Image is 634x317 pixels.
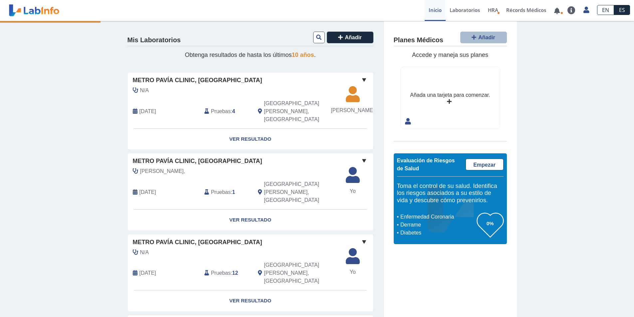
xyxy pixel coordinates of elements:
[211,188,231,196] span: Pruebas
[410,91,490,99] div: Añada una tarjeta para comenzar.
[264,261,337,285] span: San Juan, PR
[597,5,614,15] a: EN
[140,167,185,175] span: Sanchez Lopez,
[199,99,253,123] div: :
[399,213,477,221] li: Enfermedad Coronaria
[342,268,364,276] span: Yo
[133,157,262,166] span: Metro Pavía Clinic, [GEOGRAPHIC_DATA]
[139,107,156,115] span: 2025-08-26
[232,108,235,114] b: 4
[473,162,496,168] span: Empezar
[133,238,262,247] span: Metro Pavía Clinic, [GEOGRAPHIC_DATA]
[211,107,231,115] span: Pruebas
[264,180,337,204] span: San Juan, PR
[140,248,149,256] span: N/A
[478,35,495,40] span: Añadir
[139,269,156,277] span: 2025-07-16
[128,290,373,311] a: Ver Resultado
[232,270,238,276] b: 12
[199,180,253,204] div: :
[399,221,477,229] li: Derrame
[397,183,504,204] h5: Toma el control de su salud. Identifica los riesgos asociados a su estilo de vida y descubre cómo...
[199,261,253,285] div: :
[327,32,373,43] button: Añadir
[477,219,504,228] h3: 0%
[342,187,364,195] span: Yo
[139,188,156,196] span: 2025-08-11
[488,7,498,13] span: HRA
[460,32,507,43] button: Añadir
[264,99,337,123] span: San Juan, PR
[128,129,373,150] a: Ver Resultado
[331,106,374,114] span: [PERSON_NAME]
[232,189,235,195] b: 1
[466,159,504,170] a: Empezar
[397,158,455,171] span: Evaluación de Riesgos de Salud
[292,52,314,58] span: 10 años
[140,86,149,94] span: N/A
[185,52,316,58] span: Obtenga resultados de hasta los últimos .
[345,35,362,40] span: Añadir
[412,52,488,58] span: Accede y maneja sus planes
[394,36,443,44] h4: Planes Médicos
[133,76,262,85] span: Metro Pavía Clinic, [GEOGRAPHIC_DATA]
[399,229,477,237] li: Diabetes
[128,210,373,231] a: Ver Resultado
[127,36,181,44] h4: Mis Laboratorios
[211,269,231,277] span: Pruebas
[614,5,630,15] a: ES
